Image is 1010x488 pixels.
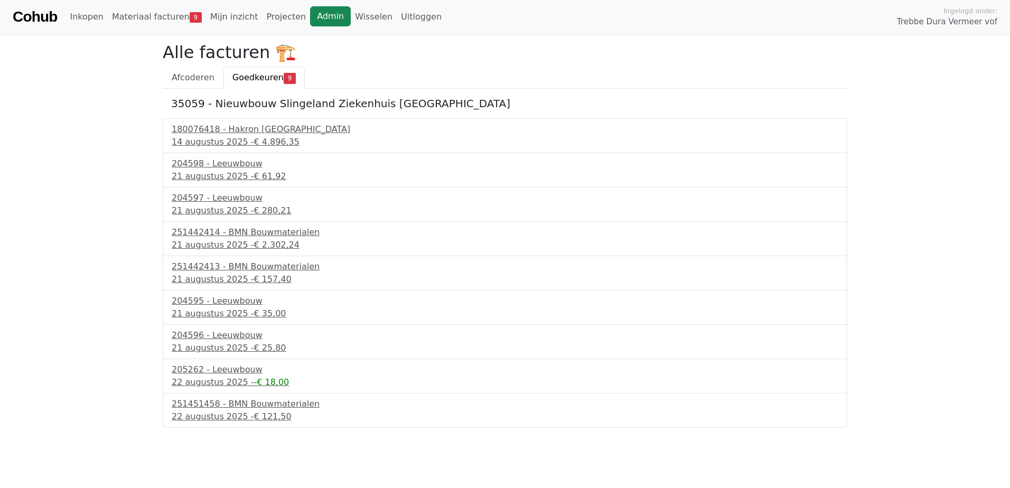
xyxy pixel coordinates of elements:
[254,240,300,250] span: € 2.302,24
[254,205,291,215] span: € 280,21
[254,343,286,353] span: € 25,80
[172,398,838,410] div: 251451458 - BMN Bouwmaterialen
[897,16,997,28] span: Trebbe Dura Vermeer vof
[172,226,838,251] a: 251442414 - BMN Bouwmaterialen21 augustus 2025 -€ 2.302,24
[172,398,838,423] a: 251451458 - BMN Bouwmaterialen22 augustus 2025 -€ 121,50
[172,239,838,251] div: 21 augustus 2025 -
[254,274,291,284] span: € 157,40
[943,6,997,16] span: Ingelogd onder:
[254,308,286,318] span: € 35,00
[172,72,214,82] span: Afcoderen
[172,157,838,183] a: 204598 - Leeuwbouw21 augustus 2025 -€ 61,92
[163,42,847,62] h2: Alle facturen 🏗️
[172,295,838,307] div: 204595 - Leeuwbouw
[172,204,838,217] div: 21 augustus 2025 -
[66,6,107,27] a: Inkopen
[172,192,838,204] div: 204597 - Leeuwbouw
[172,157,838,170] div: 204598 - Leeuwbouw
[254,137,300,147] span: € 4.896,35
[254,171,286,181] span: € 61,92
[13,4,57,30] a: Cohub
[172,192,838,217] a: 204597 - Leeuwbouw21 augustus 2025 -€ 280,21
[108,6,206,27] a: Materiaal facturen9
[172,170,838,183] div: 21 augustus 2025 -
[254,411,291,421] span: € 121,50
[232,72,284,82] span: Goedkeuren
[351,6,397,27] a: Wisselen
[397,6,446,27] a: Uitloggen
[254,377,289,387] span: -€ 18,00
[172,136,838,148] div: 14 augustus 2025 -
[172,295,838,320] a: 204595 - Leeuwbouw21 augustus 2025 -€ 35,00
[172,123,838,148] a: 180076418 - Hakron [GEOGRAPHIC_DATA]14 augustus 2025 -€ 4.896,35
[172,307,838,320] div: 21 augustus 2025 -
[310,6,351,26] a: Admin
[172,376,838,389] div: 22 augustus 2025 -
[172,363,838,376] div: 205262 - Leeuwbouw
[190,12,202,23] span: 9
[172,410,838,423] div: 22 augustus 2025 -
[172,342,838,354] div: 21 augustus 2025 -
[284,73,296,83] span: 9
[172,260,838,273] div: 251442413 - BMN Bouwmaterialen
[172,329,838,342] div: 204596 - Leeuwbouw
[172,123,838,136] div: 180076418 - Hakron [GEOGRAPHIC_DATA]
[172,226,838,239] div: 251442414 - BMN Bouwmaterialen
[172,273,838,286] div: 21 augustus 2025 -
[223,67,305,89] a: Goedkeuren9
[172,363,838,389] a: 205262 - Leeuwbouw22 augustus 2025 --€ 18,00
[172,329,838,354] a: 204596 - Leeuwbouw21 augustus 2025 -€ 25,80
[172,260,838,286] a: 251442413 - BMN Bouwmaterialen21 augustus 2025 -€ 157,40
[163,67,223,89] a: Afcoderen
[171,97,839,110] h5: 35059 - Nieuwbouw Slingeland Ziekenhuis [GEOGRAPHIC_DATA]
[206,6,263,27] a: Mijn inzicht
[262,6,310,27] a: Projecten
